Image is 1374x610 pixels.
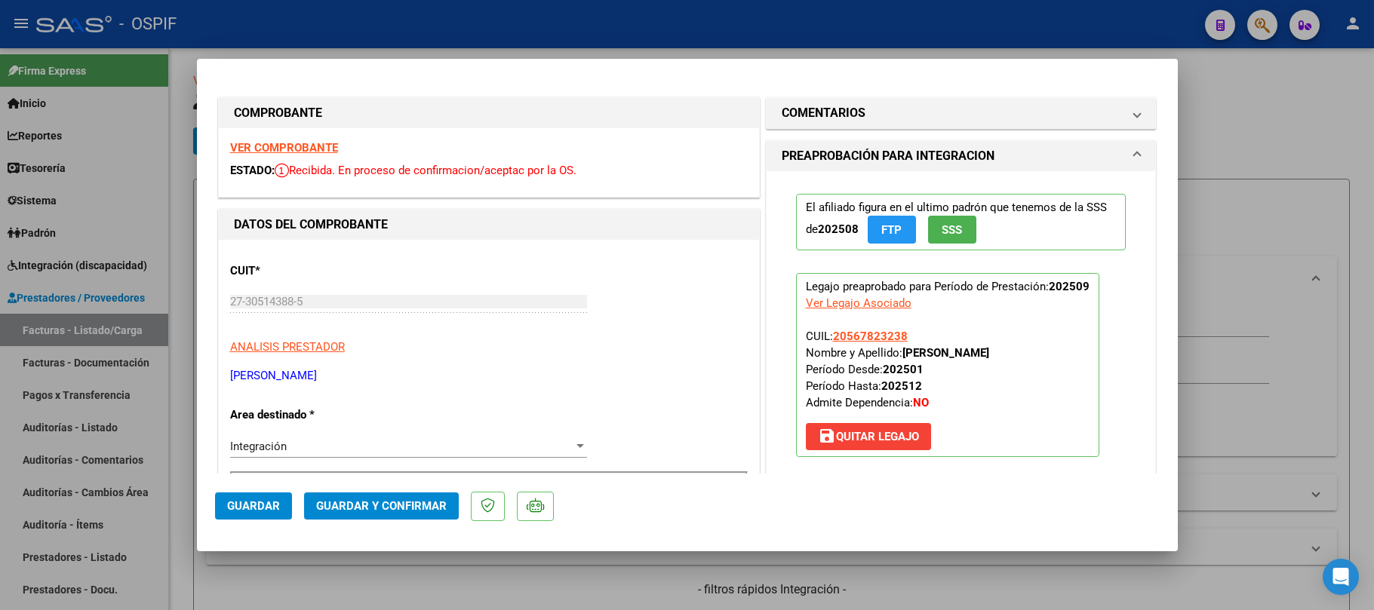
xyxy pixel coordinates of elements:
button: Quitar Legajo [806,423,931,450]
span: Integración [230,440,287,453]
span: Guardar y Confirmar [316,499,447,513]
p: [PERSON_NAME] [230,367,748,385]
p: Legajo preaprobado para Período de Prestación: [796,273,1099,457]
span: 20567823238 [833,330,908,343]
button: Guardar [215,492,292,520]
h1: PREAPROBACIÓN PARA INTEGRACION [782,147,994,165]
span: FTP [881,223,902,237]
button: Guardar y Confirmar [304,492,459,520]
div: Ver Legajo Asociado [806,295,911,311]
button: SSS [928,216,976,244]
strong: COMPROBANTE [234,106,322,120]
span: ANALISIS PRESTADOR [230,340,345,354]
strong: 202512 [881,379,922,393]
span: Recibida. En proceso de confirmacion/aceptac por la OS. [275,164,576,177]
span: CUIL: Nombre y Apellido: Período Desde: Período Hasta: Admite Dependencia: [806,330,989,409]
h1: COMENTARIOS [782,104,865,122]
button: FTP [868,216,916,244]
strong: 202501 [883,363,924,376]
p: Area destinado * [230,406,386,424]
strong: NO [913,396,929,409]
span: Quitar Legajo [818,430,919,443]
mat-expansion-panel-header: COMENTARIOS [767,98,1156,128]
a: VER COMPROBANTE [230,141,338,155]
strong: DATOS DEL COMPROBANTE [234,217,388,231]
span: Guardar [227,499,280,513]
div: Open Intercom Messenger [1323,559,1359,595]
mat-icon: save [818,427,836,445]
strong: [PERSON_NAME] [902,346,989,360]
strong: 202509 [1049,280,1090,293]
mat-expansion-panel-header: PREAPROBACIÓN PARA INTEGRACION [767,141,1156,171]
span: ESTADO: [230,164,275,177]
p: CUIT [230,262,386,280]
div: PREAPROBACIÓN PARA INTEGRACION [767,171,1156,492]
span: SSS [942,223,962,237]
strong: 202508 [818,222,859,236]
p: El afiliado figura en el ultimo padrón que tenemos de la SSS de [796,194,1127,250]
